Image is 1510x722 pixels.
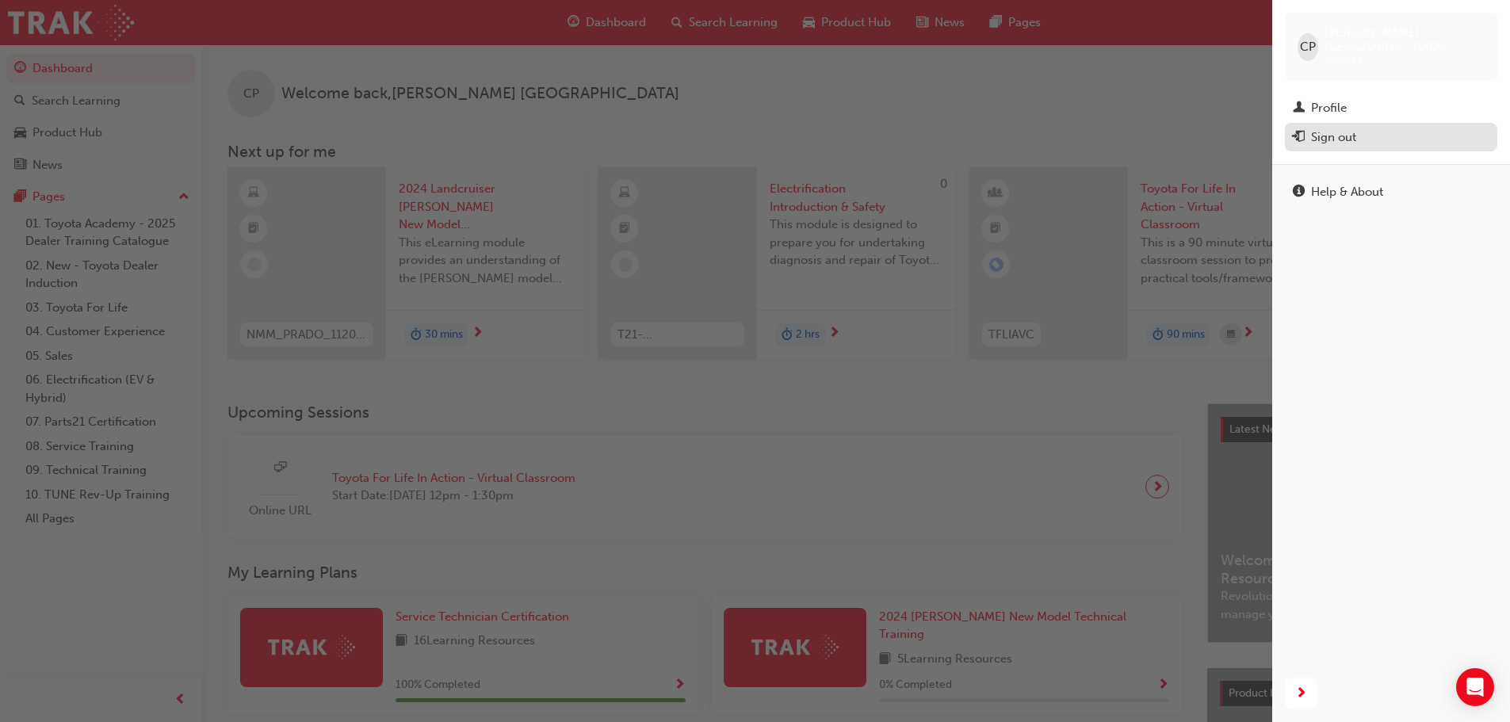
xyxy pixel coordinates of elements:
[1293,131,1305,145] span: exit-icon
[1285,178,1497,207] a: Help & About
[1295,684,1307,704] span: next-icon
[1285,123,1497,152] button: Sign out
[1325,25,1485,54] span: [PERSON_NAME] [GEOGRAPHIC_DATA]
[1311,128,1356,147] div: Sign out
[1293,101,1305,116] span: man-icon
[1311,183,1383,201] div: Help & About
[1325,55,1362,68] span: 655733
[1285,94,1497,123] a: Profile
[1300,38,1316,56] span: CP
[1456,668,1494,706] div: Open Intercom Messenger
[1311,99,1347,117] div: Profile
[1293,185,1305,200] span: info-icon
